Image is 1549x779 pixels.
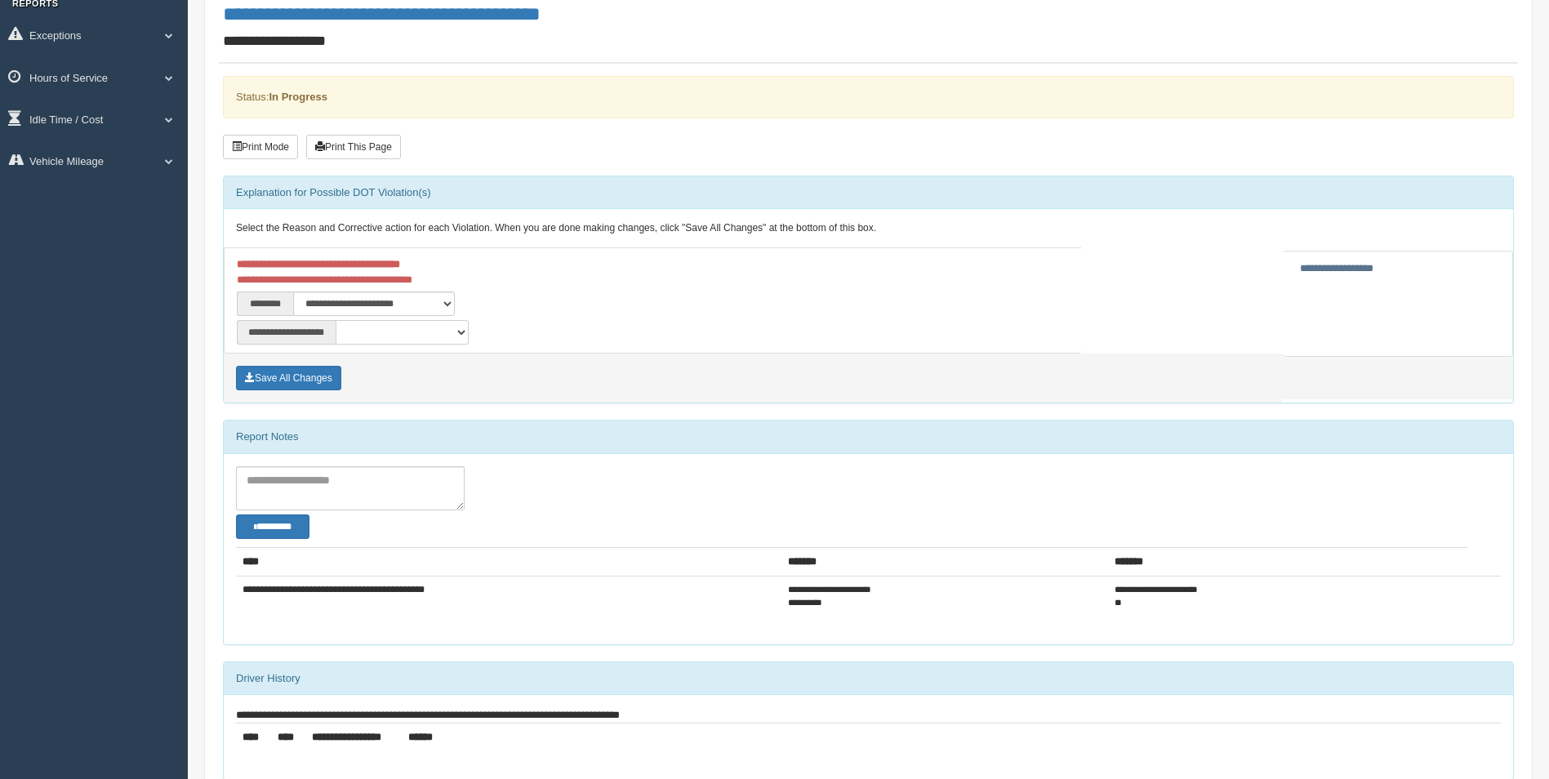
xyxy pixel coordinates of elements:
button: Print Mode [223,135,298,159]
button: Print This Page [306,135,401,159]
button: Save [236,366,341,390]
div: Driver History [224,662,1513,695]
button: Change Filter Options [236,514,309,539]
div: Status: [223,76,1514,118]
div: Select the Reason and Corrective action for each Violation. When you are done making changes, cli... [224,209,1513,248]
strong: In Progress [269,91,327,103]
div: Report Notes [224,421,1513,453]
div: Explanation for Possible DOT Violation(s) [224,176,1513,209]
